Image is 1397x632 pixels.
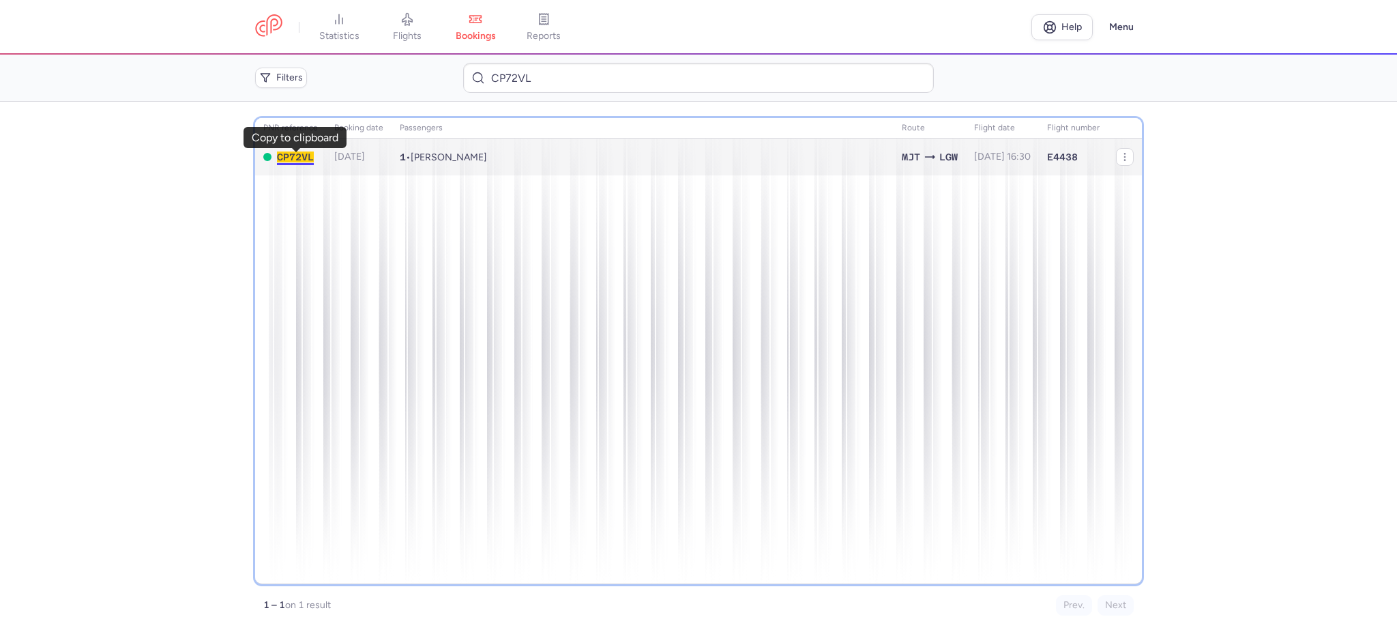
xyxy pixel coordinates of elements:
th: Flight number [1039,118,1108,139]
strong: 1 – 1 [263,599,285,611]
span: Mytilene International Airport, Mytilíni, Greece [902,149,920,164]
a: statistics [305,12,373,42]
button: Prev. [1056,595,1092,616]
button: CP72VL [277,152,314,163]
span: bookings [456,30,496,42]
th: Route [894,118,966,139]
span: on 1 result [285,599,331,611]
span: • [400,152,487,163]
th: flight date [966,118,1039,139]
span: E4438 [1047,150,1078,164]
a: flights [373,12,441,42]
span: [DATE] 16:30 [974,151,1031,162]
span: statistics [319,30,359,42]
button: Menu [1101,14,1142,40]
th: Booking date [326,118,392,139]
span: Help [1061,22,1082,32]
input: Search bookings (PNR, name...) [463,63,933,93]
button: Next [1098,595,1134,616]
span: 1 [400,152,406,162]
a: Help [1031,14,1093,40]
span: flights [393,30,422,42]
a: reports [510,12,578,42]
th: Passengers [392,118,894,139]
button: Filters [255,68,307,88]
div: Copy to clipboard [252,132,338,144]
span: reports [527,30,561,42]
span: Gatwick, London, United Kingdom [939,149,958,164]
a: CitizenPlane red outlined logo [255,14,282,40]
span: Jonathan NELMES [411,152,487,163]
span: CP72VL [277,152,314,162]
th: PNR reference [255,118,326,139]
a: bookings [441,12,510,42]
span: Filters [276,72,303,83]
span: [DATE] [334,151,365,162]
